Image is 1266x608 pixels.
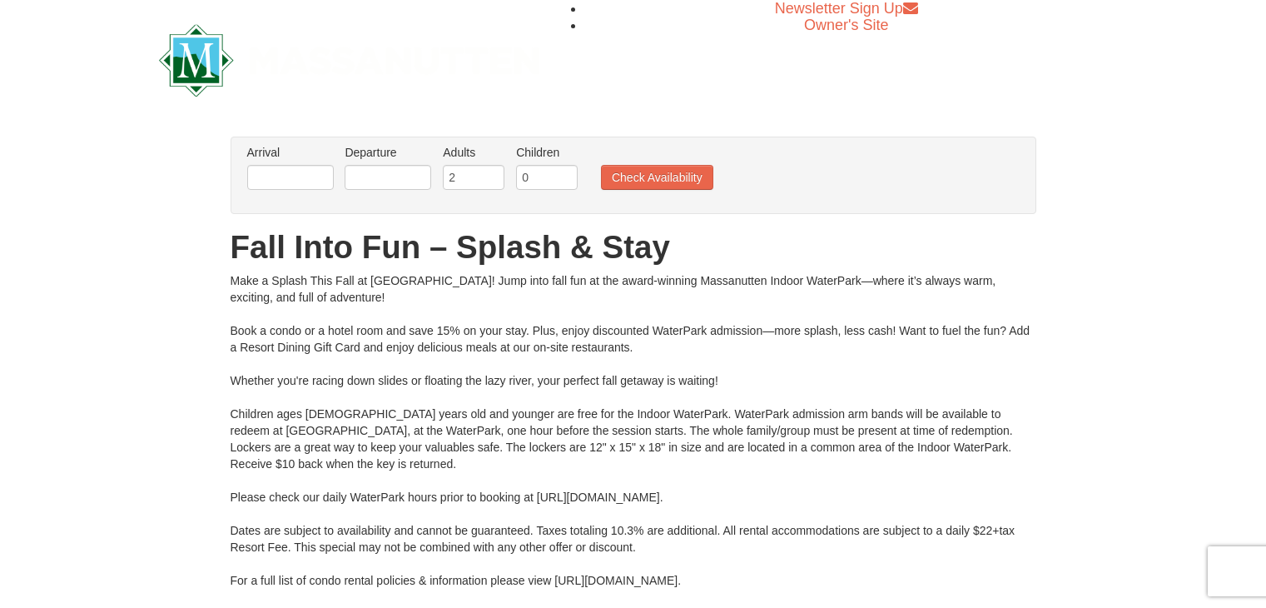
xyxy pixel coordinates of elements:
[231,231,1036,264] h1: Fall Into Fun – Splash & Stay
[516,144,578,161] label: Children
[345,144,431,161] label: Departure
[159,24,540,97] img: Massanutten Resort Logo
[601,165,713,190] button: Check Availability
[443,144,504,161] label: Adults
[804,17,888,33] a: Owner's Site
[159,38,540,77] a: Massanutten Resort
[247,144,334,161] label: Arrival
